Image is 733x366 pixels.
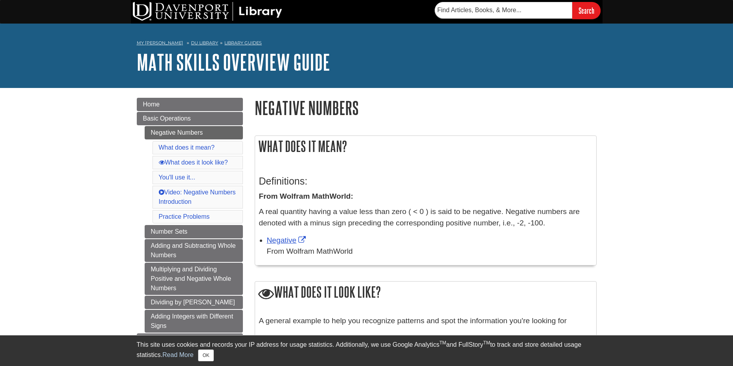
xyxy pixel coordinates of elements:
nav: breadcrumb [137,38,597,50]
a: Multiplying and Dividing Positive and Negative Whole Numbers [145,263,243,295]
span: = [438,334,446,344]
h3: Definitions: [259,176,592,187]
input: Find Articles, Books, & More... [435,2,572,18]
p: A real quantity having a value less than zero ( < 0 ) is said to be negative. Negative numbers ar... [259,206,592,229]
strong: From Wolfram MathWorld: [259,192,353,200]
a: Math Skills Overview Guide [137,50,330,74]
a: Adding Integers with Different Signs [145,310,243,333]
a: Practice Problems [159,213,210,220]
a: What does it look like? [159,159,228,166]
span: − [416,334,421,344]
span: 50 [454,334,463,344]
a: Dividing by [PERSON_NAME] [145,296,243,309]
span: + [403,334,411,344]
div: This site uses cookies and records your IP address for usage statistics. Additionally, we use Goo... [137,340,597,361]
h2: What does it mean? [255,136,596,157]
h1: Negative Numbers [255,98,597,118]
input: Search [572,2,601,19]
img: DU Library [133,2,282,21]
a: Number Sets [145,225,243,238]
a: You'll use it... [159,174,195,181]
a: Video: Negative Numbers Introduction [159,189,236,205]
span: $ [421,334,426,344]
span: Home [143,101,160,108]
a: DU Library [191,40,218,46]
a: Adding and Subtracting Whole Numbers [145,239,243,262]
a: What does it mean? [159,144,215,151]
a: Read More [162,351,193,358]
a: Order of Operations [137,333,243,347]
span: $ [385,334,389,344]
sup: TM [439,340,446,346]
div: From Wolfram MathWorld [267,246,592,257]
span: 70 [426,334,435,344]
h2: What does it look like? [255,282,596,304]
a: Library Guides [224,40,262,46]
a: Basic Operations [137,112,243,125]
form: Searches DU Library's articles, books, and more [435,2,601,19]
p: A general example to help you recognize patterns and spot the information you're looking for [259,315,592,327]
a: Home [137,98,243,111]
button: Close [198,350,213,361]
span: $ [449,334,454,344]
a: Link opens in new window [267,236,308,244]
span: ) [435,334,438,344]
a: Negative Numbers [145,126,243,139]
span: ( [411,334,416,344]
span: 120 [389,334,403,344]
span: Basic Operations [143,115,191,122]
sup: TM [483,340,490,346]
a: My [PERSON_NAME] [137,40,183,46]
